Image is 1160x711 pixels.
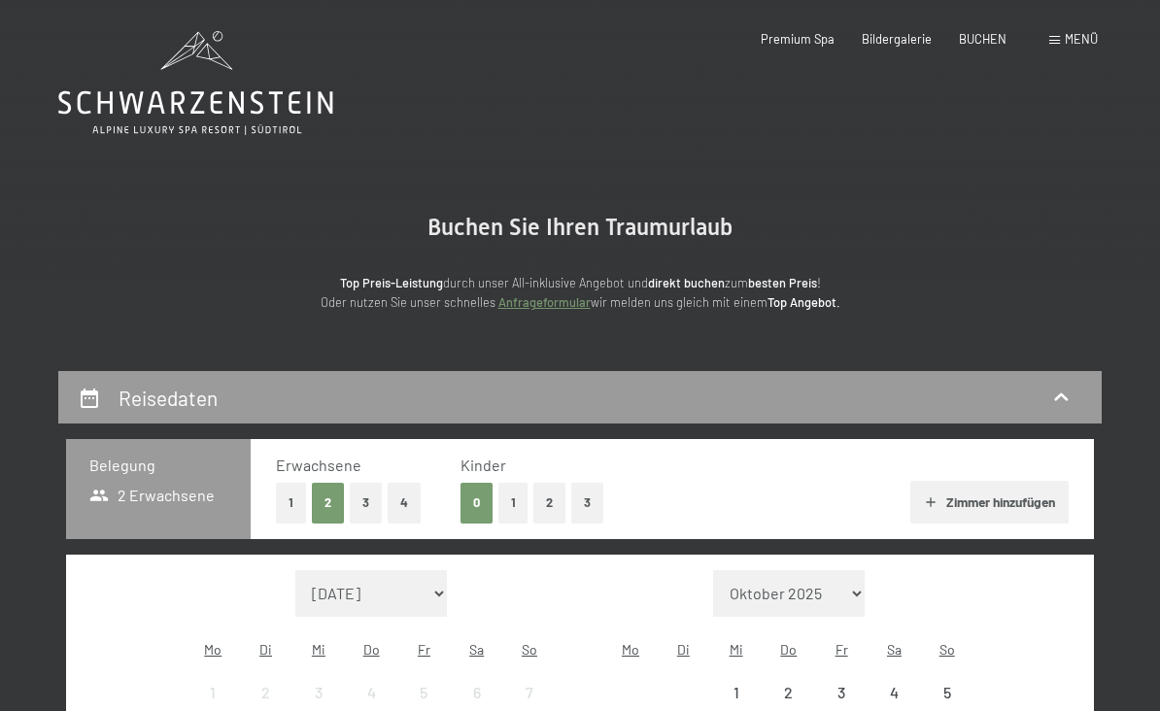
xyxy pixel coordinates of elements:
[677,641,690,658] abbr: Dienstag
[191,273,969,313] p: durch unser All-inklusive Angebot und zum ! Oder nutzen Sie unser schnelles wir melden uns gleich...
[836,641,848,658] abbr: Freitag
[910,481,1069,524] button: Zimmer hinzufügen
[312,483,344,523] button: 2
[939,641,955,658] abbr: Sonntag
[461,456,506,474] span: Kinder
[259,641,272,658] abbr: Dienstag
[768,294,840,310] strong: Top Angebot.
[730,641,743,658] abbr: Mittwoch
[340,275,443,290] strong: Top Preis-Leistung
[119,386,218,410] h2: Reisedaten
[89,485,215,506] span: 2 Erwachsene
[276,483,306,523] button: 1
[427,214,733,241] span: Buchen Sie Ihren Traumurlaub
[648,275,725,290] strong: direkt buchen
[350,483,382,523] button: 3
[498,483,529,523] button: 1
[388,483,421,523] button: 4
[761,31,835,47] a: Premium Spa
[862,31,932,47] a: Bildergalerie
[498,294,591,310] a: Anfrageformular
[887,641,902,658] abbr: Samstag
[533,483,565,523] button: 2
[461,483,493,523] button: 0
[622,641,639,658] abbr: Montag
[780,641,797,658] abbr: Donnerstag
[469,641,484,658] abbr: Samstag
[571,483,603,523] button: 3
[1065,31,1098,47] span: Menü
[276,456,361,474] span: Erwachsene
[418,641,430,658] abbr: Freitag
[959,31,1006,47] a: BUCHEN
[89,455,227,476] h3: Belegung
[363,641,380,658] abbr: Donnerstag
[312,641,325,658] abbr: Mittwoch
[522,641,537,658] abbr: Sonntag
[204,641,222,658] abbr: Montag
[748,275,817,290] strong: besten Preis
